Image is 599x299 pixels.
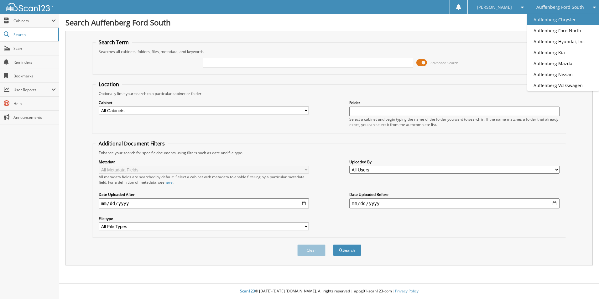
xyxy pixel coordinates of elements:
a: here [164,180,173,185]
a: Privacy Policy [395,288,419,294]
span: Reminders [13,60,56,65]
button: Clear [297,244,326,256]
input: end [349,198,560,208]
label: Cabinet [99,100,309,105]
label: Date Uploaded After [99,192,309,197]
div: Optionally limit your search to a particular cabinet or folder [96,91,563,96]
span: Cabinets [13,18,51,24]
img: scan123-logo-white.svg [6,3,53,11]
a: Auffenberg Mazda [527,58,599,69]
div: Select a cabinet and begin typing the name of the folder you want to search in. If the name match... [349,117,560,127]
div: Enhance your search for specific documents using filters such as date and file type. [96,150,563,155]
span: Announcements [13,115,56,120]
a: Auffenberg Chrysler [527,14,599,25]
h1: Search Auffenberg Ford South [65,17,593,28]
span: Advanced Search [430,60,458,65]
label: Uploaded By [349,159,560,165]
span: Auffenberg Ford South [536,5,584,9]
div: All metadata fields are searched by default. Select a cabinet with metadata to enable filtering b... [99,174,309,185]
legend: Search Term [96,39,132,46]
label: Date Uploaded Before [349,192,560,197]
span: User Reports [13,87,51,92]
a: Auffenberg Ford North [527,25,599,36]
a: Auffenberg Volkswagen [527,80,599,91]
div: © [DATE]-[DATE] [DOMAIN_NAME]. All rights reserved | appg01-scan123-com | [59,284,599,299]
button: Search [333,244,361,256]
legend: Location [96,81,122,88]
a: Auffenberg Nissan [527,69,599,80]
span: Scan123 [240,288,255,294]
input: start [99,198,309,208]
span: Search [13,32,55,37]
span: [PERSON_NAME] [477,5,512,9]
a: Auffenberg Hyundai, Inc [527,36,599,47]
legend: Additional Document Filters [96,140,168,147]
label: Folder [349,100,560,105]
span: Bookmarks [13,73,56,79]
iframe: Chat Widget [568,269,599,299]
a: Auffenberg Kia [527,47,599,58]
span: Scan [13,46,56,51]
div: Searches all cabinets, folders, files, metadata, and keywords [96,49,563,54]
label: Metadata [99,159,309,165]
label: File type [99,216,309,221]
span: Help [13,101,56,106]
